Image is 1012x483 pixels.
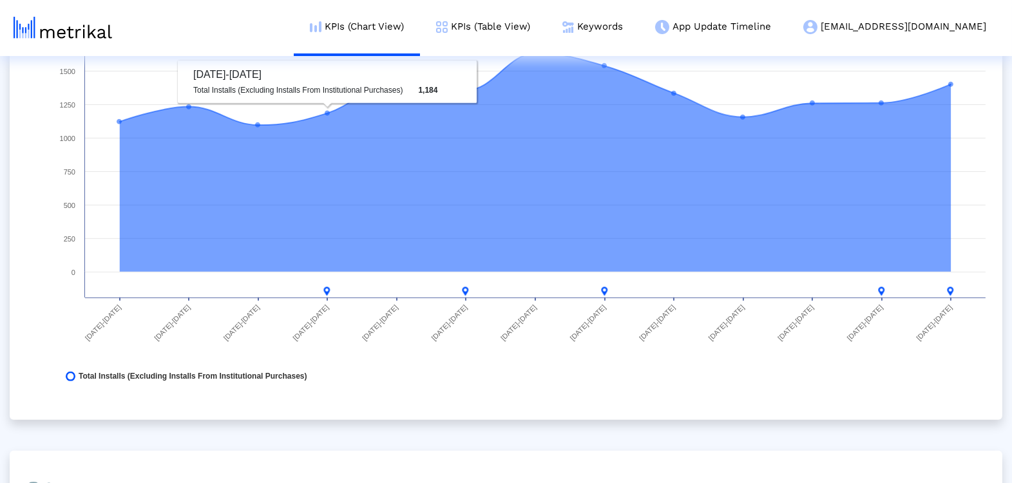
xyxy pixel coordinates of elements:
text: [DATE]-[DATE] [915,303,953,342]
text: [DATE]-[DATE] [846,303,884,342]
text: 500 [64,202,75,209]
text: [DATE]-[DATE] [638,303,676,342]
text: [DATE]-[DATE] [153,303,191,342]
text: 1250 [60,101,75,109]
text: [DATE]-[DATE] [776,303,815,342]
text: 1000 [60,135,75,142]
img: app-update-menu-icon.png [655,20,669,34]
img: kpi-chart-menu-icon.png [310,21,321,32]
text: 250 [64,235,75,243]
text: 0 [72,269,75,276]
img: keywords.png [562,21,574,33]
text: [DATE]-[DATE] [430,303,468,342]
text: [DATE]-[DATE] [568,303,607,342]
img: my-account-menu-icon.png [803,20,817,34]
text: [DATE]-[DATE] [361,303,399,342]
text: [DATE]-[DATE] [222,303,261,342]
span: Total Installs (Excluding Installs From Institutional Purchases) [79,372,307,381]
text: [DATE]-[DATE] [707,303,746,342]
text: 750 [64,168,75,176]
text: 1500 [60,68,75,75]
img: kpi-table-menu-icon.png [436,21,448,33]
text: [DATE]-[DATE] [84,303,122,342]
text: [DATE]-[DATE] [499,303,538,342]
text: [DATE]-[DATE] [291,303,330,342]
img: metrical-logo-light.png [14,17,112,39]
